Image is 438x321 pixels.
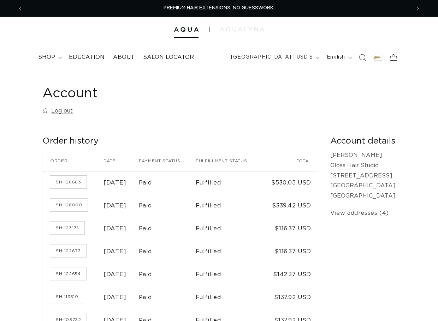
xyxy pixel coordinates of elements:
span: [GEOGRAPHIC_DATA] | USD $ [231,54,313,61]
a: Order number SH-128663 [50,176,87,188]
a: Salon Locator [139,49,198,65]
td: Fulfilled [196,194,264,217]
span: PREMIUM HAIR EXTENSIONS. NO GUESSWORK. [164,6,274,10]
a: Order number SH-128000 [50,199,88,211]
a: Order number SH-122673 [50,244,86,257]
time: [DATE] [103,295,126,300]
th: Total [264,150,319,171]
th: Payment status [139,150,196,171]
summary: shop [34,49,65,65]
a: About [109,49,139,65]
summary: Search [355,50,370,65]
td: Paid [139,217,196,240]
button: English [322,51,355,64]
td: Paid [139,240,196,263]
td: $137.92 USD [264,286,319,309]
button: [GEOGRAPHIC_DATA] | USD $ [227,51,322,64]
a: Order number SH-122654 [50,267,86,280]
time: [DATE] [103,226,126,231]
a: Education [65,49,109,65]
span: Salon Locator [143,54,194,61]
td: Paid [139,286,196,309]
th: Order [42,150,103,171]
time: [DATE] [103,272,126,277]
td: $116.37 USD [264,217,319,240]
span: Education [69,54,105,61]
td: $530.05 USD [264,171,319,194]
td: Fulfilled [196,217,264,240]
td: Fulfilled [196,263,264,286]
img: aqualyna.com [220,27,264,31]
h2: Account details [330,136,396,147]
p: [PERSON_NAME] Gloss Hair Studio [STREET_ADDRESS] [GEOGRAPHIC_DATA] [GEOGRAPHIC_DATA] [330,150,396,201]
img: Aqua Hair Extensions [174,27,199,32]
td: Paid [139,171,196,194]
td: $116.37 USD [264,240,319,263]
button: Next announcement [410,2,426,15]
td: $339.42 USD [264,194,319,217]
span: About [113,54,135,61]
a: Order number SH-123175 [50,222,84,234]
span: English [327,54,345,61]
a: Order number SH-113510 [50,290,84,303]
button: Previous announcement [12,2,28,15]
a: Log out [42,106,73,116]
h2: Order history [42,136,319,147]
td: Fulfilled [196,171,264,194]
time: [DATE] [103,203,126,208]
td: Paid [139,263,196,286]
th: Date [103,150,139,171]
h1: Account [42,85,396,102]
time: [DATE] [103,249,126,254]
td: $142.37 USD [264,263,319,286]
time: [DATE] [103,180,126,186]
td: Fulfilled [196,286,264,309]
td: Paid [139,194,196,217]
span: shop [38,54,55,61]
th: Fulfillment status [196,150,264,171]
a: View addresses (4) [330,208,389,218]
td: Fulfilled [196,240,264,263]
